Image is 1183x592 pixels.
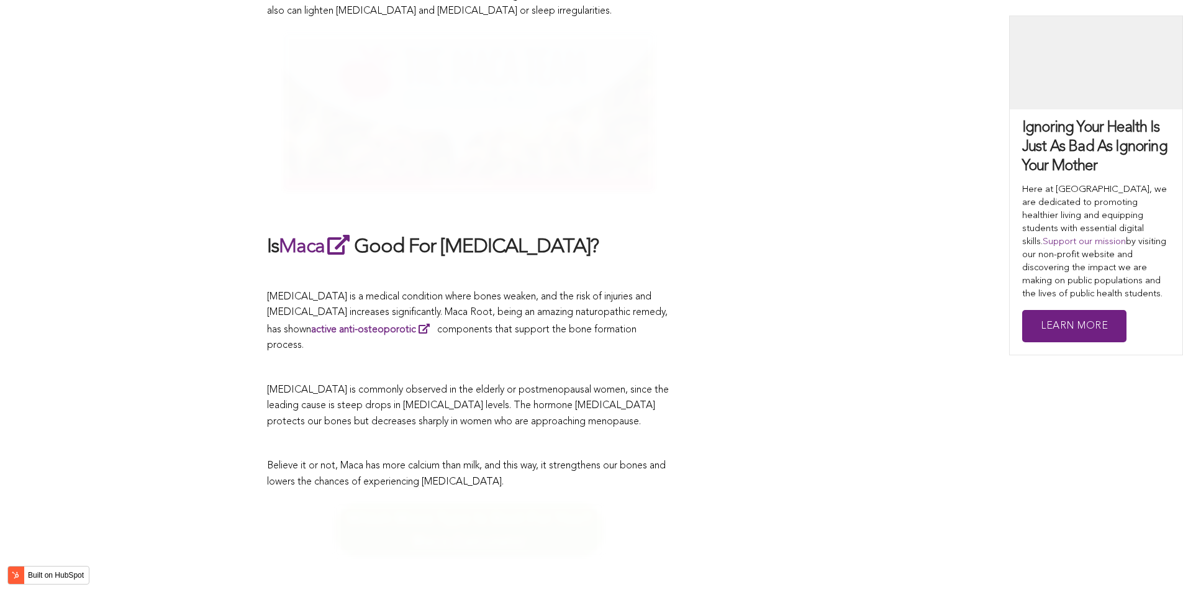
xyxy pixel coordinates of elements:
label: Built on HubSpot [23,567,89,583]
a: active anti-osteoporotic [311,325,435,335]
h2: Is Good For [MEDICAL_DATA]? [267,232,671,261]
button: Built on HubSpot [7,566,89,585]
img: Which Maca Type Is Best For You? Maca Calculator [334,503,604,557]
img: Maca-Team-Best-Selection-9 [283,32,655,192]
span: Believe it or not, Maca has more calcium than milk, and this way, it strengthens our bones and lo... [267,461,666,487]
img: HubSpot sprocket logo [8,568,23,583]
iframe: Chat Widget [1121,532,1183,592]
span: [MEDICAL_DATA] is commonly observed in the elderly or postmenopausal women, since the leading cau... [267,385,669,427]
a: Maca [279,237,354,257]
span: [MEDICAL_DATA] is a medical condition where bones weaken, and the risk of injuries and [MEDICAL_D... [267,292,668,351]
a: Learn More [1022,310,1126,343]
